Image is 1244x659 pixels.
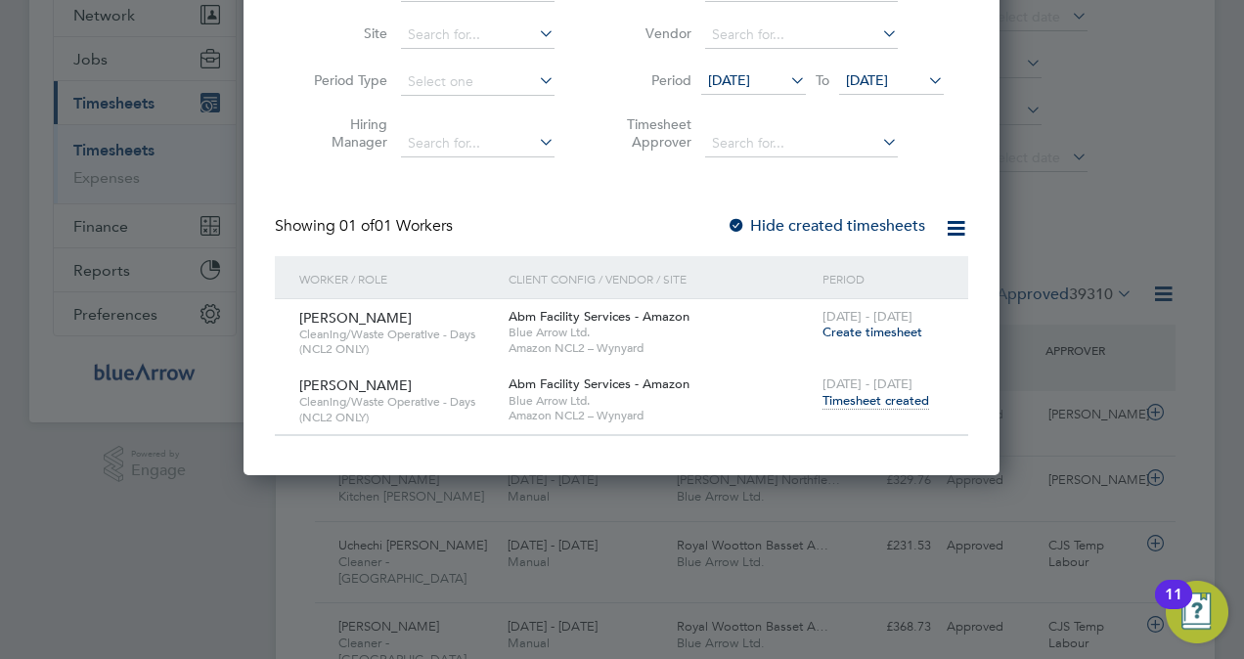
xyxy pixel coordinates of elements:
label: Vendor [603,24,691,42]
span: Amazon NCL2 – Wynyard [509,408,813,423]
input: Search for... [705,130,898,157]
span: Abm Facility Services - Amazon [509,375,689,392]
button: Open Resource Center, 11 new notifications [1166,581,1228,643]
span: Amazon NCL2 – Wynyard [509,340,813,356]
label: Period Type [299,71,387,89]
input: Search for... [401,130,555,157]
span: Abm Facility Services - Amazon [509,308,689,325]
input: Select one [401,68,555,96]
label: Timesheet Approver [603,115,691,151]
div: 11 [1165,594,1182,620]
span: [DATE] - [DATE] [822,308,912,325]
input: Search for... [705,22,898,49]
span: Create timesheet [822,324,922,340]
span: [DATE] - [DATE] [822,375,912,392]
span: Blue Arrow Ltd. [509,325,813,340]
div: Period [818,256,949,301]
label: Period [603,71,691,89]
label: Hide created timesheets [727,216,925,236]
span: To [810,67,835,93]
input: Search for... [401,22,555,49]
label: Hiring Manager [299,115,387,151]
span: Timesheet created [822,392,929,410]
span: [PERSON_NAME] [299,376,412,394]
div: Client Config / Vendor / Site [504,256,818,301]
span: [PERSON_NAME] [299,309,412,327]
label: Site [299,24,387,42]
span: [DATE] [846,71,888,89]
span: Cleaning/Waste Operative - Days (NCL2 ONLY) [299,327,494,357]
span: Blue Arrow Ltd. [509,393,813,409]
span: [DATE] [708,71,750,89]
span: Cleaning/Waste Operative - Days (NCL2 ONLY) [299,394,494,424]
span: 01 Workers [339,216,453,236]
span: 01 of [339,216,375,236]
div: Showing [275,216,457,237]
div: Worker / Role [294,256,504,301]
